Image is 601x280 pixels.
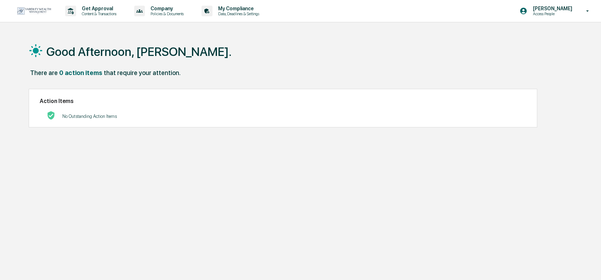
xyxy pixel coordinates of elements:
p: Policies & Documents [145,11,187,16]
p: No Outstanding Action Items [62,114,117,119]
div: There are [30,69,58,76]
p: Company [145,6,187,11]
p: Access People [527,11,576,16]
div: 0 action items [59,69,102,76]
img: No Actions logo [47,111,55,120]
h1: Good Afternoon, [PERSON_NAME]. [46,45,232,59]
p: My Compliance [212,6,263,11]
h2: Action Items [40,98,527,104]
div: that require your attention. [104,69,181,76]
p: Data, Deadlines & Settings [212,11,263,16]
img: logo [17,7,51,15]
p: Get Approval [76,6,120,11]
p: Content & Transactions [76,11,120,16]
p: [PERSON_NAME] [527,6,576,11]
